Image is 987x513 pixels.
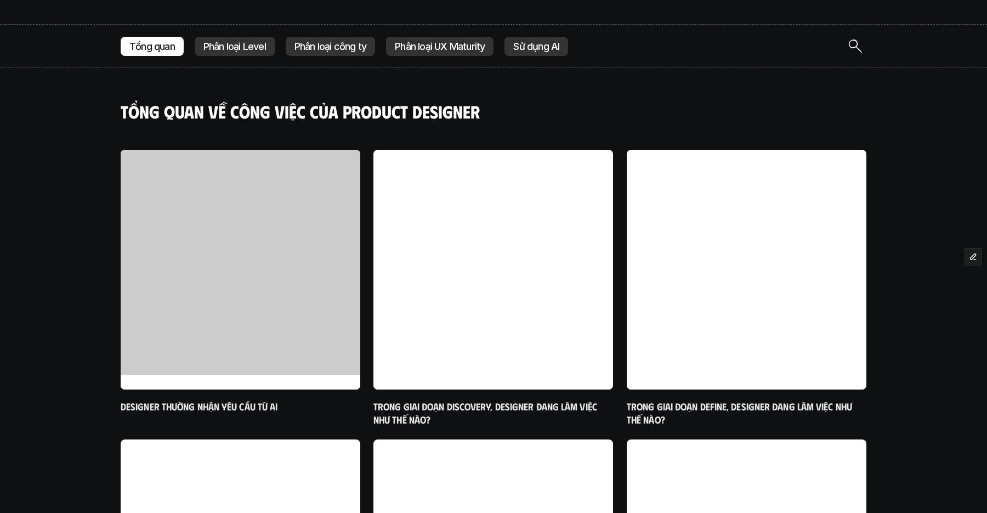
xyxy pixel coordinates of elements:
a: Made with Flourish Trong giai đoạn Discovery, designer đang làm việc như thế nào? [373,150,613,426]
a: Tổng quan [121,37,184,57]
h6: Trong giai đoạn Discovery, designer đang làm việc như thế nào? [373,401,613,426]
button: Search Icon [844,35,866,57]
a: Phân loại công ty [286,37,375,57]
p: Sử dụng AI [513,41,559,52]
img: icon entry point for Site Search [849,40,862,53]
a: Phân loại Level [195,37,275,57]
a: Sử dụng AI [504,37,568,57]
h4: Tổng quan về công việc của Product Designer [121,101,866,122]
p: Phân loại Level [203,41,266,52]
a: Designer thường nhận yêu cầu từ ai [121,150,360,414]
p: Tổng quan [129,41,175,52]
p: Phân loại công ty [294,41,366,52]
a: Made with Flourish Trong giai đoạn Define, designer đang làm việc như thế nào? [627,150,866,426]
iframe: Interactive or visual content [627,150,866,377]
iframe: Interactive or visual content [373,150,613,377]
p: Phân loại UX Maturity [395,41,485,52]
h6: Trong giai đoạn Define, designer đang làm việc như thế nào? [627,401,866,426]
a: Phân loại UX Maturity [386,37,493,57]
button: Edit Framer Content [965,249,982,265]
h6: Designer thường nhận yêu cầu từ ai [121,401,360,413]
